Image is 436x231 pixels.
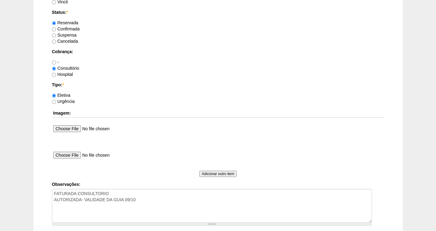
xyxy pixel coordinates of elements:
label: Consultório [52,66,79,71]
input: Reservada [52,21,56,25]
label: Cobrança: [52,49,384,55]
input: Suspensa [52,33,56,37]
input: - [52,61,56,65]
label: Suspensa [52,33,77,37]
textarea: FATURADA CONSULTORIO AUTORIZADA- VALIDADE DA GUIA 09/10 [52,189,372,223]
span: Este campo é obrigatório. [66,10,68,15]
input: Vincit [52,0,56,4]
input: Cancelada [52,40,56,44]
label: Cancelada [52,39,78,44]
input: Urgência [52,100,56,104]
label: Eletiva [52,93,70,98]
input: Hospital [52,73,56,77]
label: Observações: [52,181,384,187]
span: Este campo é obrigatório. [62,82,64,87]
label: Reservada [52,20,78,25]
input: Consultório [52,67,56,71]
th: Imagem: [52,109,384,118]
label: Hospital [52,72,73,77]
input: Adicionar outro item [199,171,237,177]
label: Status: [52,9,384,15]
input: Confirmada [52,27,56,31]
label: Tipo: [52,82,384,88]
label: - [52,60,59,65]
label: Confirmada [52,26,80,31]
input: Eletiva [52,94,56,98]
label: Urgência [52,99,75,104]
